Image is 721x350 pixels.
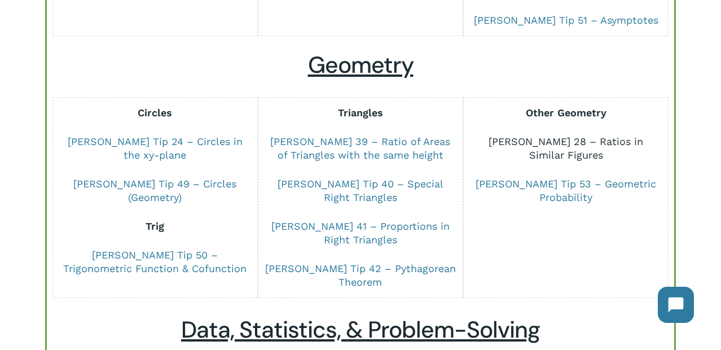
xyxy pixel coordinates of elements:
strong: Other Geometry [526,107,606,119]
strong: Circles [138,107,172,119]
a: [PERSON_NAME] 28 – Ratios in Similar Figures [489,135,643,161]
u: Data, Statistics, & Problem-Solving [181,315,540,345]
a: [PERSON_NAME] Tip 53 – Geometric Probability [476,178,656,203]
strong: Trig [146,220,164,232]
a: [PERSON_NAME] Tip 49 – Circles (Geometry) [73,178,236,203]
a: [PERSON_NAME] Tip 40 – Special Right Triangles [278,178,443,203]
a: [PERSON_NAME] 39 – Ratio of Areas of Triangles with the same height [270,135,450,161]
a: [PERSON_NAME] Tip 51 – Asymptotes [474,14,658,26]
a: [PERSON_NAME] Tip 42 – Pythagorean Theorem [265,262,456,288]
a: [PERSON_NAME] 41 – Proportions in Right Triangles [271,220,450,246]
a: [PERSON_NAME] Tip 50 – Trigonometric Function & Cofunction [63,249,247,274]
u: Geometry [308,50,414,80]
a: [PERSON_NAME] Tip 24 – Circles in the xy-plane [68,135,243,161]
strong: Triangles [338,107,383,119]
iframe: Chatbot [647,275,705,334]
